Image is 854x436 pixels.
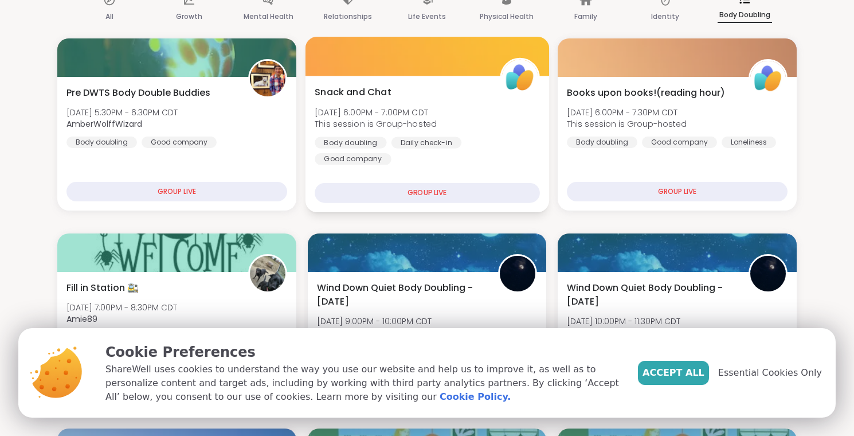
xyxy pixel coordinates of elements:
[567,137,637,148] div: Body doubling
[391,137,461,148] div: Daily check-in
[315,85,391,99] span: Snack and Chat
[567,316,680,327] span: [DATE] 10:00PM - 11:30PM CDT
[574,10,597,24] p: Family
[567,182,788,201] div: GROUP LIVE
[567,118,687,130] span: This session is Group-hosted
[643,366,704,380] span: Accept All
[66,86,210,100] span: Pre DWTS Body Double Buddies
[66,281,139,295] span: Fill in Station 🚉
[315,183,539,203] div: GROUP LIVE
[440,390,511,404] a: Cookie Policy.
[567,327,641,338] b: QueenOfTheNight
[66,302,177,313] span: [DATE] 7:00PM - 8:30PM CDT
[317,327,391,338] b: QueenOfTheNight
[250,61,285,96] img: AmberWolffWizard
[718,8,772,23] p: Body Doubling
[722,137,776,148] div: Loneliness
[66,313,97,325] b: Amie89
[750,61,786,96] img: ShareWell
[317,281,486,309] span: Wind Down Quiet Body Doubling - [DATE]
[642,137,717,148] div: Good company
[244,10,293,24] p: Mental Health
[105,363,620,404] p: ShareWell uses cookies to understand the way you use our website and help us to improve it, as we...
[502,60,538,96] img: ShareWell
[718,366,822,380] span: Essential Cookies Only
[567,281,736,309] span: Wind Down Quiet Body Doubling - [DATE]
[480,10,534,24] p: Physical Health
[66,107,178,118] span: [DATE] 5:30PM - 6:30PM CDT
[638,361,709,385] button: Accept All
[317,316,432,327] span: [DATE] 9:00PM - 10:00PM CDT
[250,256,285,291] img: Amie89
[66,118,142,130] b: AmberWolffWizard
[315,106,437,118] span: [DATE] 6:00PM - 7:00PM CDT
[315,137,386,148] div: Body doubling
[651,10,679,24] p: Identity
[105,10,113,24] p: All
[408,10,446,24] p: Life Events
[176,10,202,24] p: Growth
[500,256,535,291] img: QueenOfTheNight
[66,182,287,201] div: GROUP LIVE
[324,10,372,24] p: Relationships
[315,118,437,130] span: This session is Group-hosted
[315,153,391,165] div: Good company
[66,137,137,148] div: Body doubling
[567,107,687,118] span: [DATE] 6:00PM - 7:30PM CDT
[142,137,217,148] div: Good company
[750,256,786,291] img: QueenOfTheNight
[105,342,620,363] p: Cookie Preferences
[567,86,725,100] span: Books upon books!(reading hour)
